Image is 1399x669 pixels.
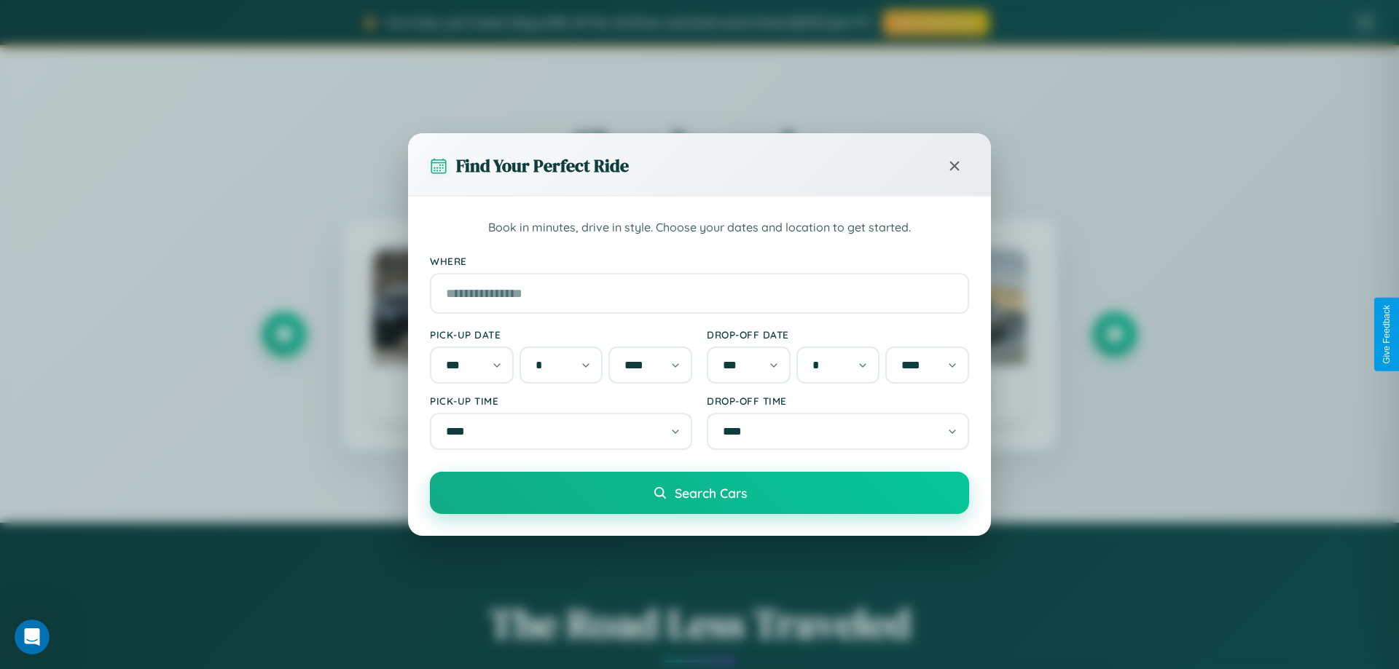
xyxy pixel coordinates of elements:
label: Pick-up Date [430,328,692,341]
p: Book in minutes, drive in style. Choose your dates and location to get started. [430,218,969,237]
span: Search Cars [675,485,747,501]
label: Where [430,255,969,267]
label: Drop-off Date [707,328,969,341]
h3: Find Your Perfect Ride [456,154,629,178]
button: Search Cars [430,472,969,514]
label: Drop-off Time [707,395,969,407]
label: Pick-up Time [430,395,692,407]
